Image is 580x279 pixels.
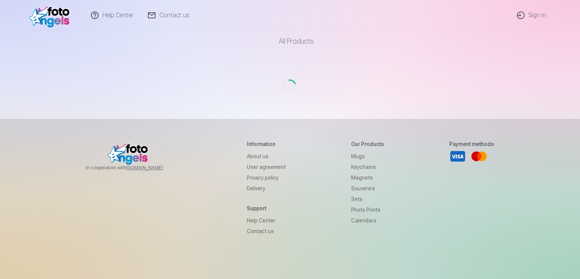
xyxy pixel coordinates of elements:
h5: Payment methods [449,140,494,148]
a: Contact us [247,226,286,237]
h5: Information [247,140,286,148]
a: Delivery [247,183,286,194]
a: Privacy policy [247,172,286,183]
a: Help Center [247,215,286,226]
a: Visa [449,148,466,165]
a: Calendars [351,215,384,226]
a: Keychains [351,162,384,172]
a: All products [258,31,323,52]
a: Mugs [351,151,384,162]
img: /v1 [29,3,73,28]
a: Sets [351,194,384,204]
h5: Support [247,204,286,212]
a: [DOMAIN_NAME] [126,165,181,171]
a: Magnets [351,172,384,183]
a: Mastercard [471,148,488,165]
span: In cooperation with [86,165,181,171]
a: Photo prints [351,204,384,215]
a: About us [247,151,286,162]
a: User agreement [247,162,286,172]
h5: Our products [351,140,384,148]
a: Souvenirs [351,183,384,194]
